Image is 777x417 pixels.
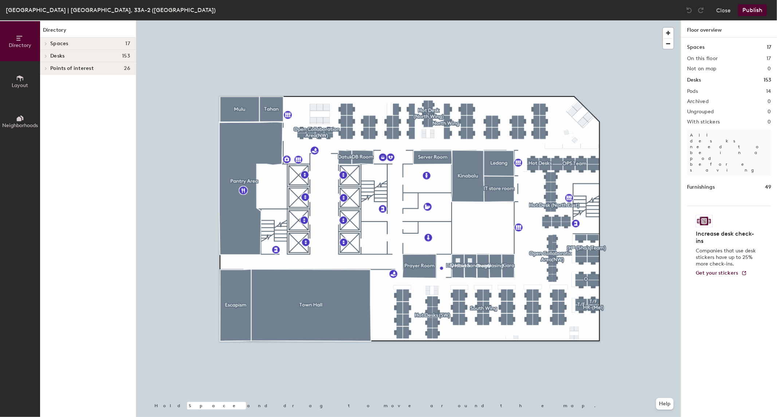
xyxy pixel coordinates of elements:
h2: Ungrouped [687,109,714,115]
h1: 49 [765,183,771,191]
h1: Directory [40,26,136,38]
button: Help [656,398,674,410]
h2: On this floor [687,56,718,62]
h2: 0 [768,119,771,125]
h2: 0 [768,109,771,115]
span: Neighborhoods [2,122,38,129]
div: [GEOGRAPHIC_DATA] | [GEOGRAPHIC_DATA], 33A-2 ([GEOGRAPHIC_DATA]) [6,5,216,15]
span: Spaces [50,41,68,47]
img: Redo [697,7,705,14]
h1: Spaces [687,43,705,51]
p: Companies that use desk stickers have up to 25% more check-ins. [696,248,758,267]
span: Directory [9,42,31,48]
h2: 14 [766,88,771,94]
img: Undo [686,7,693,14]
h2: Not on map [687,66,717,72]
span: Desks [50,53,64,59]
h2: 17 [766,56,771,62]
span: Get your stickers [696,270,738,276]
button: Close [716,4,731,16]
span: Layout [12,82,28,88]
h1: Desks [687,76,701,84]
span: 153 [122,53,130,59]
span: 17 [125,41,130,47]
h4: Increase desk check-ins [696,230,758,245]
h2: 0 [768,99,771,105]
button: Publish [738,4,767,16]
h1: Floor overview [681,20,777,38]
h2: Pods [687,88,698,94]
h2: With stickers [687,119,720,125]
h1: 17 [767,43,771,51]
span: Points of interest [50,66,94,71]
p: All desks need to be in a pod before saving [687,129,771,176]
img: Sticker logo [696,215,713,227]
a: Get your stickers [696,270,747,276]
h1: Furnishings [687,183,715,191]
h2: 0 [768,66,771,72]
span: 26 [124,66,130,71]
h2: Archived [687,99,709,105]
h1: 153 [764,76,771,84]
